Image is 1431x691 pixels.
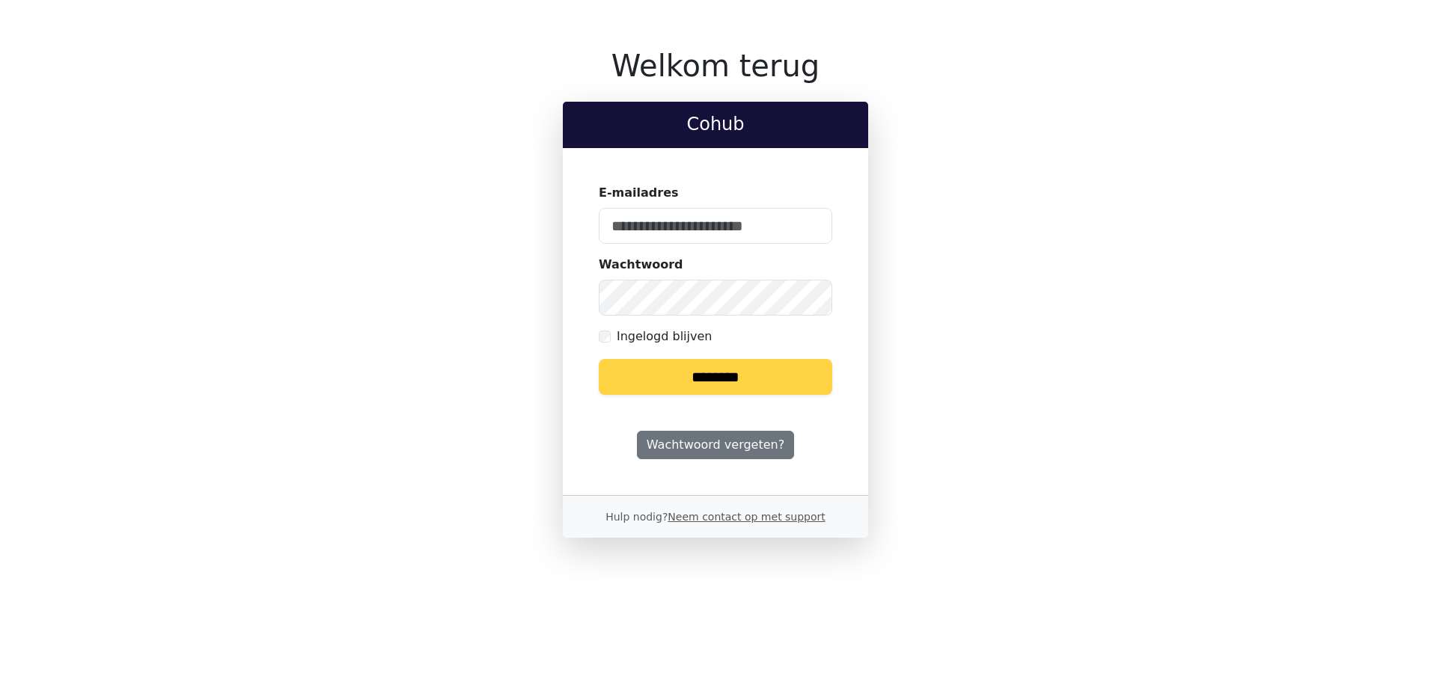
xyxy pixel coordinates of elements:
a: Wachtwoord vergeten? [637,431,794,459]
h2: Cohub [575,114,856,135]
label: E-mailadres [599,184,679,202]
small: Hulp nodig? [605,511,826,523]
h1: Welkom terug [563,48,868,84]
label: Ingelogd blijven [617,328,712,345]
label: Wachtwoord [599,256,683,274]
a: Neem contact op met support [668,511,825,523]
